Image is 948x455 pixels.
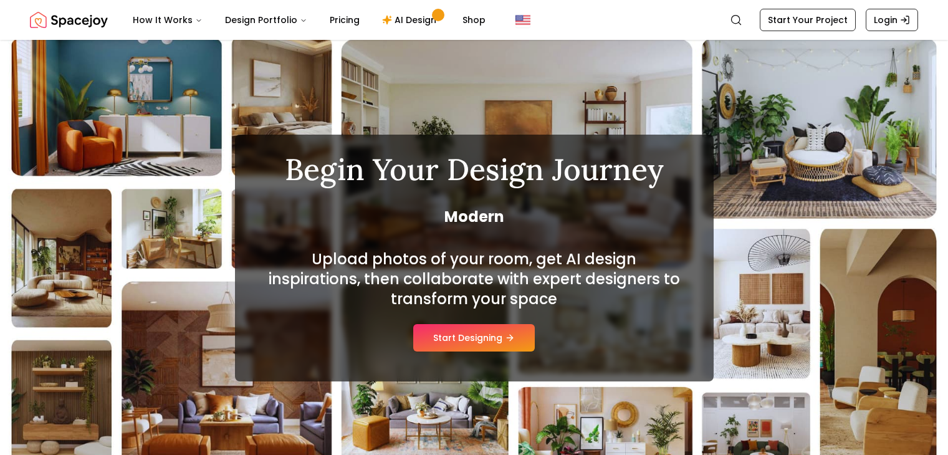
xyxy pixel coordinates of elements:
[265,207,684,227] span: Modern
[413,324,535,352] button: Start Designing
[452,7,496,32] a: Shop
[123,7,213,32] button: How It Works
[515,12,530,27] img: United States
[265,249,684,309] h2: Upload photos of your room, get AI design inspirations, then collaborate with expert designers to...
[30,7,108,32] a: Spacejoy
[866,9,918,31] a: Login
[320,7,370,32] a: Pricing
[30,7,108,32] img: Spacejoy Logo
[760,9,856,31] a: Start Your Project
[372,7,450,32] a: AI Design
[215,7,317,32] button: Design Portfolio
[123,7,496,32] nav: Main
[265,155,684,184] h1: Begin Your Design Journey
